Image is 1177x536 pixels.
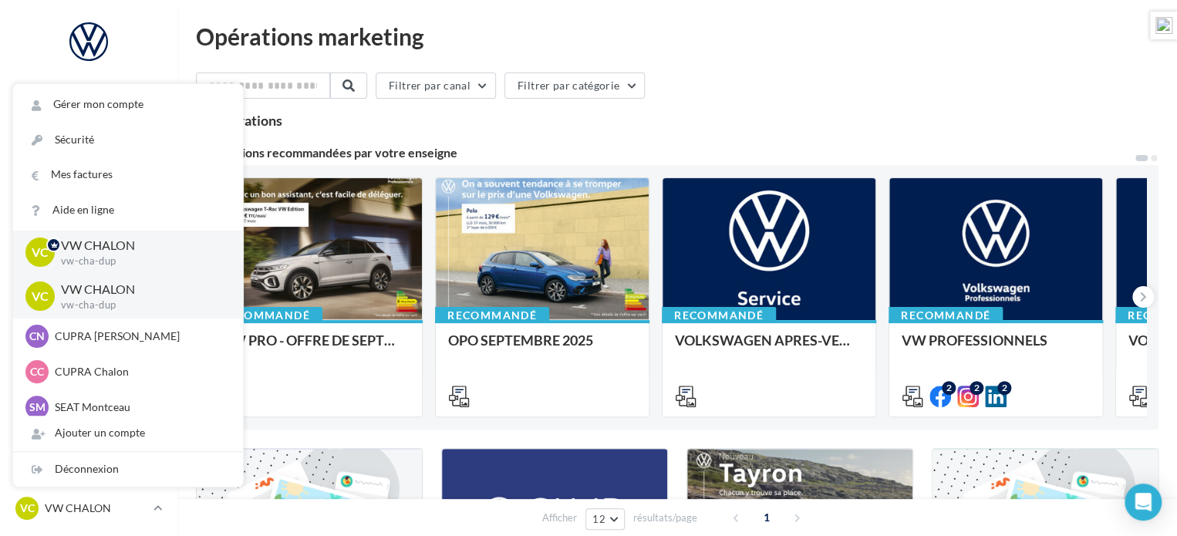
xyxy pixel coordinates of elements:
[9,308,168,341] a: Médiathèque
[9,116,168,148] a: Opérations
[196,25,1158,48] div: Opérations marketing
[889,307,1003,324] div: Recommandé
[12,494,165,523] a: VC VW CHALON
[542,511,577,525] span: Afficher
[504,72,645,99] button: Filtrer par catégorie
[9,270,168,302] a: Contacts
[61,281,218,298] p: VW CHALON
[9,77,162,110] button: Notifications 1
[592,513,605,525] span: 12
[902,332,1090,363] div: VW PROFESSIONNELS
[13,452,243,487] div: Déconnexion
[9,347,168,379] a: Calendrier
[13,123,243,157] a: Sécurité
[376,72,496,99] button: Filtrer par canal
[208,307,322,324] div: Recommandé
[45,501,147,516] p: VW CHALON
[29,399,46,415] span: SM
[754,505,779,530] span: 1
[13,416,243,450] div: Ajouter un compte
[585,508,625,530] button: 12
[61,255,218,268] p: vw-cha-dup
[997,381,1011,395] div: 2
[435,307,549,324] div: Recommandé
[1125,484,1162,521] div: Open Intercom Messenger
[9,232,168,265] a: Campagnes
[55,399,224,415] p: SEAT Montceau
[970,381,983,395] div: 2
[32,244,49,261] span: VC
[30,364,44,379] span: CC
[55,364,224,379] p: CUPRA Chalon
[221,332,410,363] div: VW PRO - OFFRE DE SEPTEMBRE 25
[29,329,45,344] span: CN
[13,193,243,228] a: Aide en ligne
[942,381,956,395] div: 2
[633,511,697,525] span: résultats/page
[55,329,224,344] p: CUPRA [PERSON_NAME]
[20,501,35,516] span: VC
[9,153,168,187] a: Boîte de réception21
[675,332,863,363] div: VOLKSWAGEN APRES-VENTE
[61,237,218,255] p: VW CHALON
[216,113,282,127] div: opérations
[9,194,168,226] a: Visibilité en ligne
[13,87,243,122] a: Gérer mon compte
[13,157,243,192] a: Mes factures
[196,147,1134,159] div: 5 opérations recommandées par votre enseigne
[662,307,776,324] div: Recommandé
[32,288,49,305] span: VC
[61,298,218,312] p: vw-cha-dup
[448,332,636,363] div: OPO SEPTEMBRE 2025
[9,385,168,430] a: ASSETS PERSONNALISABLES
